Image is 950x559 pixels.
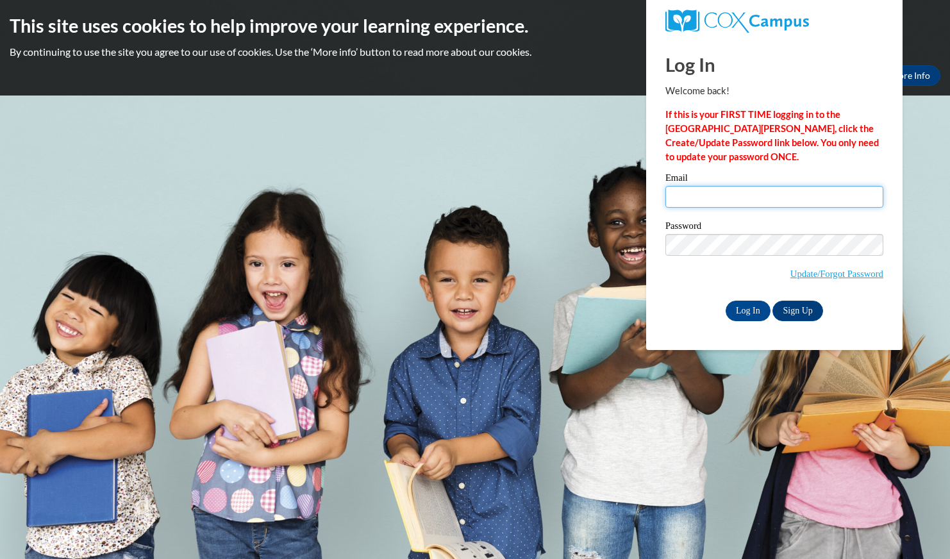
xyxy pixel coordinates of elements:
[10,45,940,59] p: By continuing to use the site you agree to our use of cookies. Use the ‘More info’ button to read...
[726,301,771,321] input: Log In
[665,10,883,33] a: COX Campus
[772,301,822,321] a: Sign Up
[790,269,883,279] a: Update/Forgot Password
[665,84,883,98] p: Welcome back!
[665,221,883,234] label: Password
[665,173,883,186] label: Email
[880,65,940,86] a: More Info
[10,13,940,38] h2: This site uses cookies to help improve your learning experience.
[665,109,879,162] strong: If this is your FIRST TIME logging in to the [GEOGRAPHIC_DATA][PERSON_NAME], click the Create/Upd...
[665,51,883,78] h1: Log In
[665,10,809,33] img: COX Campus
